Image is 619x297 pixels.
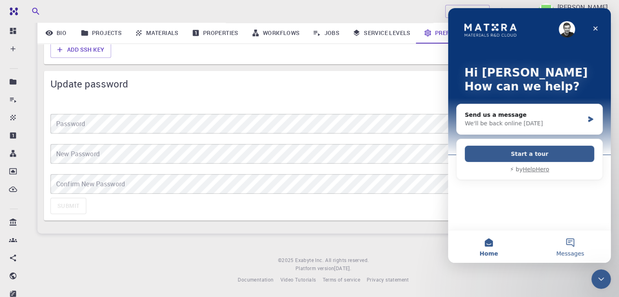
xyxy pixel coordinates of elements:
[538,3,554,20] img: FILIP POPOVIC
[185,22,245,44] a: Properties
[280,276,316,283] span: Video Tutorials
[245,22,306,44] a: Workflows
[306,22,346,44] a: Jobs
[16,6,46,13] span: Support
[7,7,18,15] img: logo
[295,256,324,264] a: Exabyte Inc.
[322,276,360,283] span: Terms of service
[417,22,482,44] a: Preferences
[280,276,316,284] a: Video Tutorials
[128,22,185,44] a: Materials
[334,264,351,273] a: [DATE].
[448,8,611,263] iframe: Intercom live chat
[74,22,128,44] a: Projects
[367,276,409,283] span: Privacy statement
[445,5,490,18] a: Upgrade
[346,22,417,44] a: Service Levels
[325,256,369,264] span: All rights reserved.
[37,22,74,44] a: Bio
[322,276,360,284] a: Terms of service
[591,269,611,289] iframe: Intercom live chat
[238,276,273,284] a: Documentation
[295,264,334,273] span: Platform version
[238,276,273,283] span: Documentation
[50,41,111,58] button: Add SSH Key
[367,276,409,284] a: Privacy statement
[558,2,608,12] p: [PERSON_NAME]
[295,257,324,263] span: Exabyte Inc.
[334,265,351,271] span: [DATE] .
[50,77,596,90] span: Update password
[278,256,295,264] span: © 2025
